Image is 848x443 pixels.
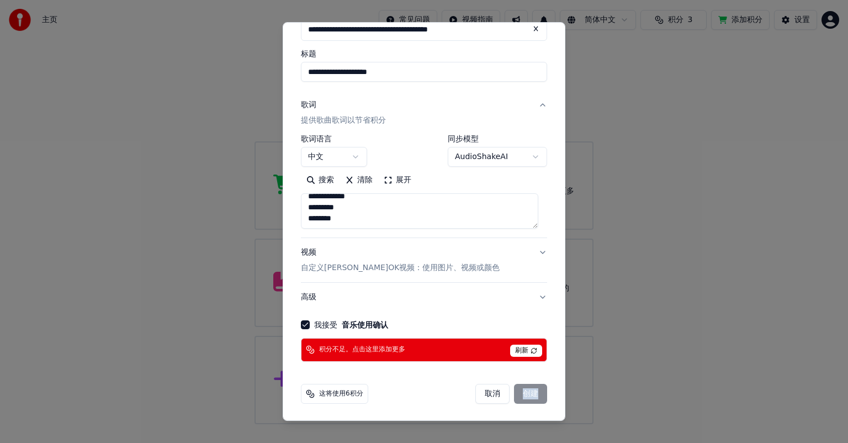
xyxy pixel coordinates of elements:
[301,135,547,238] div: 歌词提供歌曲歌词以节省积分
[314,321,388,329] label: 我接受
[475,384,510,404] button: 取消
[301,135,367,143] label: 歌词语言
[319,389,363,398] span: 这将使用6积分
[301,247,500,273] div: 视频
[319,346,405,355] span: 积分不足。点击这里添加更多
[301,91,547,135] button: 歌词提供歌曲歌词以节省积分
[301,171,340,189] button: 搜索
[301,283,547,312] button: 高级
[301,262,500,273] p: 自定义[PERSON_NAME]OK视频：使用图片、视频或颜色
[342,321,388,329] button: 我接受
[340,171,378,189] button: 清除
[448,135,547,143] label: 同步模型
[301,115,386,126] p: 提供歌曲歌词以节省积分
[510,345,542,357] span: 刷新
[378,171,417,189] button: 展开
[301,50,547,57] label: 标题
[301,238,547,282] button: 视频自定义[PERSON_NAME]OK视频：使用图片、视频或颜色
[301,99,316,110] div: 歌词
